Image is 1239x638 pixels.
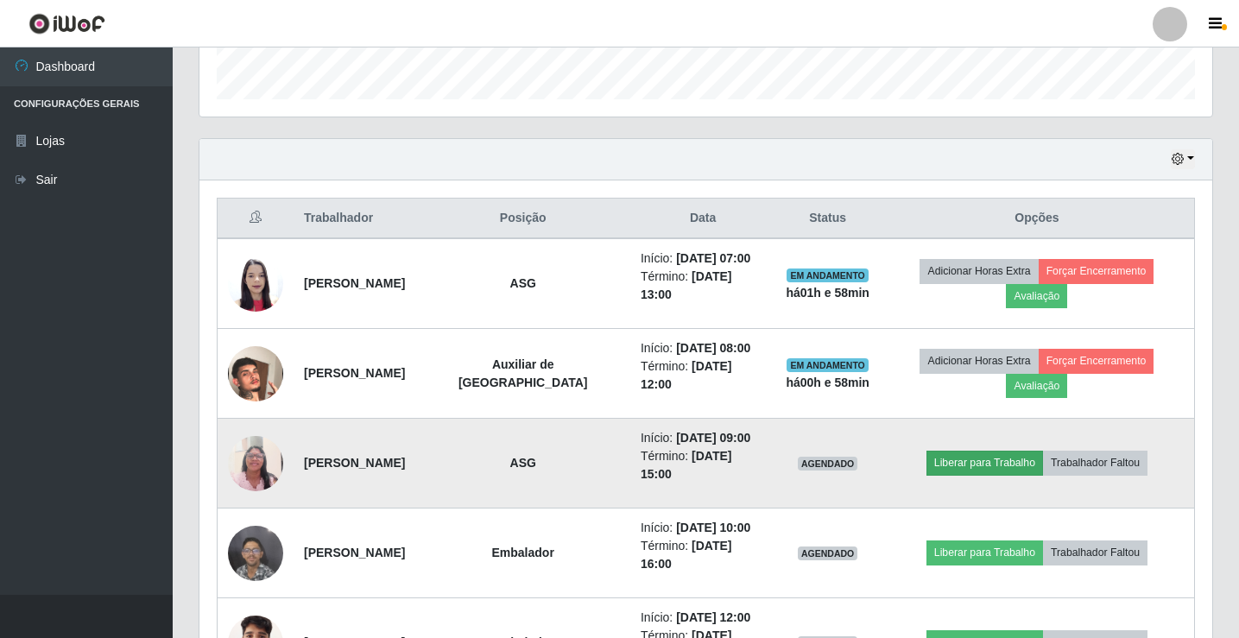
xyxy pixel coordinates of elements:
[228,325,283,423] img: 1726002463138.jpeg
[228,426,283,500] img: 1734900991405.jpeg
[304,276,405,290] strong: [PERSON_NAME]
[926,540,1043,565] button: Liberar para Trabalho
[920,349,1038,373] button: Adicionar Horas Extra
[294,199,415,239] th: Trabalhador
[676,431,750,445] time: [DATE] 09:00
[228,247,283,320] img: 1732967695446.jpeg
[228,516,283,590] img: 1755281483316.jpeg
[798,457,858,471] span: AGENDADO
[492,546,554,559] strong: Embalador
[775,199,880,239] th: Status
[641,429,765,447] li: Início:
[641,609,765,627] li: Início:
[1043,540,1147,565] button: Trabalhador Faltou
[641,339,765,357] li: Início:
[920,259,1038,283] button: Adicionar Horas Extra
[510,276,536,290] strong: ASG
[880,199,1195,239] th: Opções
[1039,259,1154,283] button: Forçar Encerramento
[1043,451,1147,475] button: Trabalhador Faltou
[641,250,765,268] li: Início:
[304,366,405,380] strong: [PERSON_NAME]
[787,268,869,282] span: EM ANDAMENTO
[304,456,405,470] strong: [PERSON_NAME]
[676,521,750,534] time: [DATE] 10:00
[641,519,765,537] li: Início:
[641,447,765,483] li: Término:
[415,199,629,239] th: Posição
[1039,349,1154,373] button: Forçar Encerramento
[926,451,1043,475] button: Liberar para Trabalho
[676,610,750,624] time: [DATE] 12:00
[510,456,536,470] strong: ASG
[1006,284,1067,308] button: Avaliação
[630,199,775,239] th: Data
[641,537,765,573] li: Término:
[798,546,858,560] span: AGENDADO
[786,286,869,300] strong: há 01 h e 58 min
[458,357,588,389] strong: Auxiliar de [GEOGRAPHIC_DATA]
[641,268,765,304] li: Término:
[676,251,750,265] time: [DATE] 07:00
[787,358,869,372] span: EM ANDAMENTO
[786,376,869,389] strong: há 00 h e 58 min
[1006,374,1067,398] button: Avaliação
[641,357,765,394] li: Término:
[304,546,405,559] strong: [PERSON_NAME]
[28,13,105,35] img: CoreUI Logo
[676,341,750,355] time: [DATE] 08:00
